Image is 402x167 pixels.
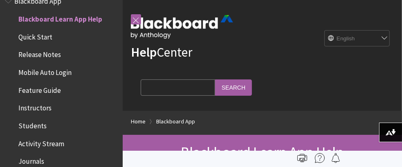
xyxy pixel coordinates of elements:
span: Blackboard Learn App Help [181,143,344,161]
span: Quick Start [18,30,52,41]
a: Home [131,116,146,127]
span: Release Notes [18,48,61,59]
span: Blackboard Learn App Help [18,12,102,23]
a: Blackboard App [156,116,195,127]
span: Mobile Auto Login [18,66,72,77]
span: Instructors [18,101,52,112]
span: Feature Guide [18,83,61,94]
span: Journals [18,155,44,166]
img: Blackboard by Anthology [131,15,233,39]
img: More help [315,153,325,163]
a: HelpCenter [131,44,192,60]
strong: Help [131,44,157,60]
select: Site Language Selector [325,31,390,47]
img: Print [297,153,307,163]
img: Follow this page [331,153,341,163]
span: Activity Stream [18,137,64,148]
input: Search [215,79,252,95]
span: Students [18,119,47,130]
